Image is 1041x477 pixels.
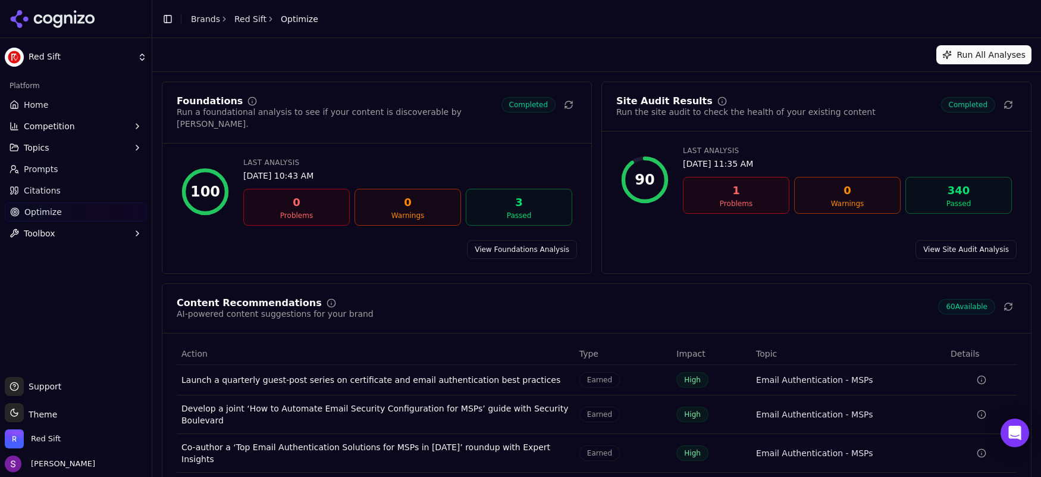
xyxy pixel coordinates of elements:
img: Red Sift [5,429,24,448]
div: Last Analysis [683,146,1012,155]
a: View Foundations Analysis [467,240,577,259]
a: Citations [5,181,147,200]
span: Optimize [281,13,318,25]
a: Prompts [5,160,147,179]
div: 3 [471,194,567,211]
div: 340 [911,182,1006,199]
span: Red Sift [31,434,61,444]
span: Completed [501,97,556,113]
div: Run the site audit to check the health of your existing content [616,106,876,118]
span: Toolbox [24,227,55,239]
button: Open user button [5,456,95,472]
span: Home [24,99,48,111]
div: Last Analysis [243,158,572,167]
div: [DATE] 11:35 AM [683,158,1012,170]
span: 60 Available [938,299,995,314]
span: Earned [579,372,620,388]
div: Warnings [799,199,895,208]
span: Support [24,381,61,392]
a: Email Authentication - MSPs [756,374,873,386]
span: Red Sift [29,52,133,63]
div: 0 [799,182,895,199]
div: Content Recommendations [177,298,322,308]
div: Problems [249,211,344,220]
span: Competition [24,120,75,132]
span: Earned [579,445,620,461]
div: 0 [249,194,344,211]
img: Red Sift [5,48,24,67]
button: Toolbox [5,224,147,243]
button: Competition [5,117,147,136]
div: Open Intercom Messenger [1001,419,1029,447]
div: Impact [676,348,747,360]
div: Type [579,348,667,360]
a: Email Authentication - MSPs [756,409,873,420]
a: Optimize [5,202,147,222]
span: Topics [24,142,49,154]
a: Red Sift [234,13,266,25]
button: Open organization switcher [5,429,61,448]
span: High [676,407,708,422]
div: [DATE] 10:43 AM [243,170,572,182]
a: Home [5,95,147,114]
a: View Site Audit Analysis [915,240,1017,259]
span: High [676,372,708,388]
div: Platform [5,76,147,95]
div: 1 [688,182,784,199]
div: Problems [688,199,784,208]
div: Warnings [360,211,456,220]
div: Co-author a ‘Top Email Authentication Solutions for MSPs in [DATE]’ roundup with Expert Insights [181,441,570,465]
span: Citations [24,185,61,197]
button: Run All Analyses [936,45,1031,64]
span: Prompts [24,163,58,175]
div: Passed [471,211,567,220]
div: Topic [756,348,941,360]
span: Earned [579,407,620,422]
div: 0 [360,194,456,211]
span: Optimize [24,206,62,218]
div: Action [181,348,570,360]
div: Run a foundational analysis to see if your content is discoverable by [PERSON_NAME]. [177,106,501,130]
div: Details [951,348,1012,360]
div: Passed [911,199,1006,208]
div: Launch a quarterly guest-post series on certificate and email authentication best practices [181,374,570,386]
a: Brands [191,14,220,24]
button: Topics [5,138,147,157]
div: Foundations [177,96,243,106]
span: [PERSON_NAME] [26,459,95,469]
div: Site Audit Results [616,96,713,106]
a: Email Authentication - MSPs [756,447,873,459]
div: AI-powered content suggestions for your brand [177,308,374,320]
nav: breadcrumb [191,13,318,25]
span: Completed [941,97,995,113]
div: Develop a joint ‘How to Automate Email Security Configuration for MSPs’ guide with Security Boule... [181,403,570,426]
div: 100 [190,182,220,201]
img: Stewart Mohammadi [5,456,21,472]
span: High [676,445,708,461]
div: 90 [635,170,654,189]
span: Theme [24,410,57,419]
